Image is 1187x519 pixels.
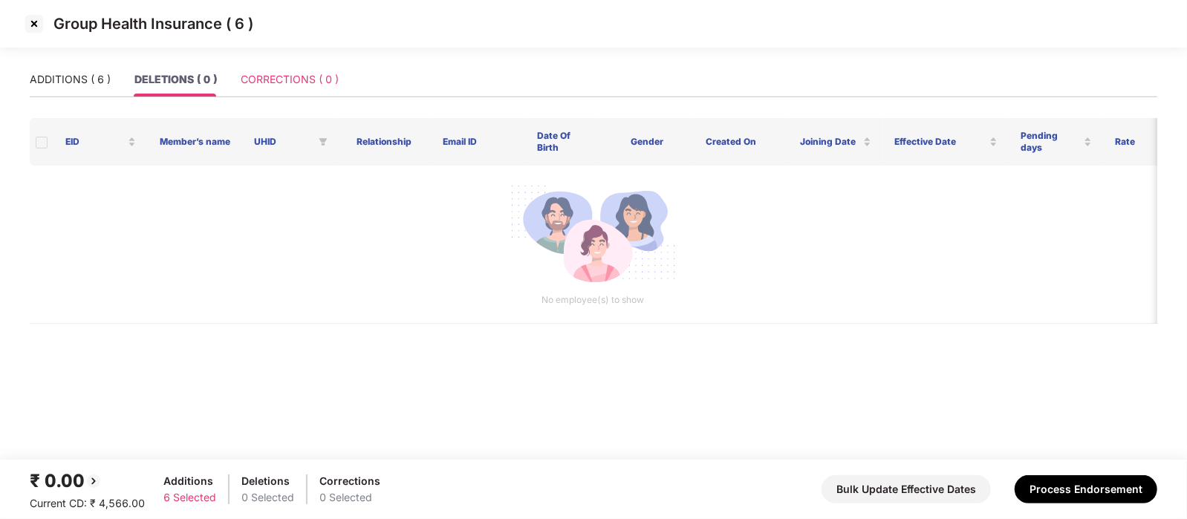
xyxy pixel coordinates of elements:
th: Gender [599,118,694,166]
span: Joining Date [801,136,860,148]
img: svg+xml;base64,PHN2ZyBpZD0iQmFjay0yMHgyMCIgeG1sbnM9Imh0dHA6Ly93d3cudzMub3JnLzIwMDAvc3ZnIiB3aWR0aD... [85,472,103,490]
img: svg+xml;base64,PHN2ZyB4bWxucz0iaHR0cDovL3d3dy53My5vcmcvMjAwMC9zdmciIGlkPSJNdWx0aXBsZV9lbXBsb3llZS... [510,177,676,293]
span: Pending days [1021,130,1081,154]
div: 0 Selected [319,489,380,506]
p: No employee(s) to show [42,293,1144,307]
div: Corrections [319,473,380,489]
span: Effective Date [895,136,986,148]
p: Group Health Insurance ( 6 ) [53,15,253,33]
th: Email ID [431,118,525,166]
th: Member’s name [148,118,242,166]
div: DELETIONS ( 0 ) [134,71,217,88]
th: Relationship [336,118,431,166]
div: ADDITIONS ( 6 ) [30,71,111,88]
img: svg+xml;base64,PHN2ZyBpZD0iQ3Jvc3MtMzJ4MzIiIHhtbG5zPSJodHRwOi8vd3d3LnczLm9yZy8yMDAwL3N2ZyIgd2lkdG... [22,12,46,36]
span: filter [319,137,328,146]
span: UHID [254,136,313,148]
div: 0 Selected [241,489,294,506]
th: EID [53,118,148,166]
div: Deletions [241,473,294,489]
button: Bulk Update Effective Dates [822,475,991,503]
div: Additions [163,473,216,489]
span: EID [65,136,125,148]
div: 6 Selected [163,489,216,506]
th: Pending days [1009,118,1104,166]
div: CORRECTIONS ( 0 ) [241,71,339,88]
div: ₹ 0.00 [30,467,145,495]
span: Current CD: ₹ 4,566.00 [30,497,145,509]
th: Date Of Birth [525,118,599,166]
th: Effective Date [883,118,1009,166]
span: filter [316,133,331,151]
button: Process Endorsement [1015,475,1157,503]
th: Created On [694,118,788,166]
th: Joining Date [789,118,883,166]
